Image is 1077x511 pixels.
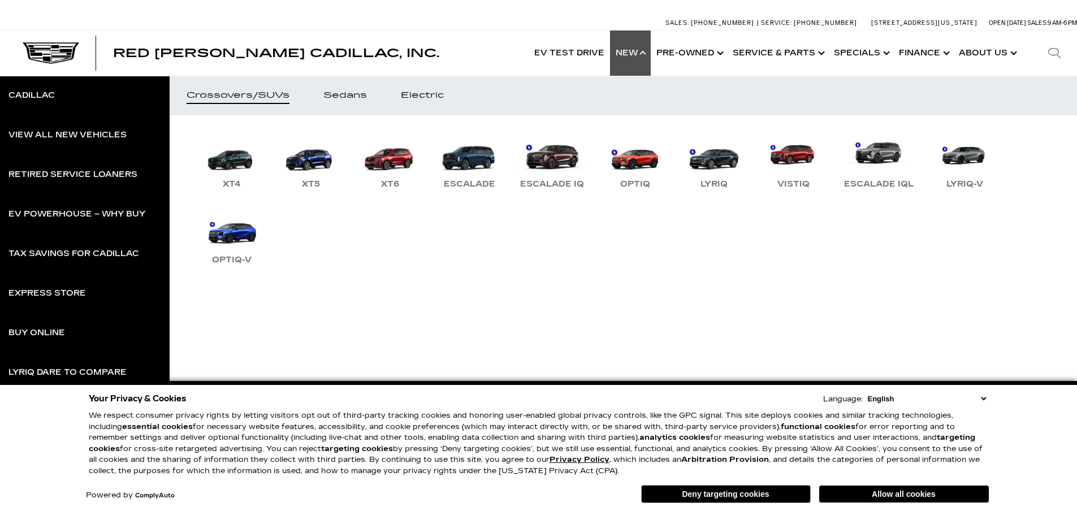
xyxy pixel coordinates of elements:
div: Escalade [438,177,501,191]
div: Language: [823,396,863,403]
a: Crossovers/SUVs [170,76,306,115]
a: XT6 [356,132,424,191]
a: Sedans [306,76,384,115]
select: Language Select [865,393,989,404]
div: XT4 [217,177,246,191]
a: XT5 [277,132,345,191]
a: Service & Parts [727,31,828,76]
div: XT5 [296,177,326,191]
span: 9 AM-6 PM [1048,19,1077,27]
span: Open [DATE] [989,19,1026,27]
button: Allow all cookies [819,486,989,503]
div: Powered by [86,492,175,499]
div: Express Store [8,289,86,297]
div: Tax Savings for Cadillac [8,250,139,258]
a: Privacy Policy [550,455,609,464]
a: ComplyAuto [135,492,175,499]
button: Deny targeting cookies [641,485,811,503]
span: [PHONE_NUMBER] [691,19,754,27]
span: Service: [761,19,792,27]
div: Electric [401,92,444,99]
div: LYRIQ [695,177,733,191]
div: View All New Vehicles [8,131,127,139]
a: OPTIQ-V [198,208,266,267]
div: Retired Service Loaners [8,171,137,179]
a: Pre-Owned [651,31,727,76]
a: XT4 [198,132,266,191]
a: Electric [384,76,461,115]
a: [STREET_ADDRESS][US_STATE] [871,19,977,27]
img: Cadillac Dark Logo with Cadillac White Text [23,42,79,64]
span: Red [PERSON_NAME] Cadillac, Inc. [113,46,439,60]
span: Sales: [1027,19,1048,27]
div: LYRIQ-V [941,177,989,191]
a: OPTIQ [601,132,669,191]
div: XT6 [375,177,405,191]
span: Sales: [665,19,689,27]
a: Sales: [PHONE_NUMBER] [665,20,757,26]
a: Specials [828,31,893,76]
strong: targeting cookies [321,444,393,453]
strong: functional cookies [781,422,855,431]
div: Sedans [323,92,367,99]
a: LYRIQ-V [931,132,998,191]
div: OPTIQ-V [206,253,257,267]
a: LYRIQ [680,132,748,191]
strong: essential cookies [122,422,193,431]
strong: analytics cookies [639,433,710,442]
p: We respect consumer privacy rights by letting visitors opt out of third-party tracking cookies an... [89,410,989,477]
a: New [610,31,651,76]
a: Red [PERSON_NAME] Cadillac, Inc. [113,47,439,59]
div: EV Powerhouse – Why Buy [8,210,145,218]
div: Escalade IQ [514,177,590,191]
div: VISTIQ [772,177,815,191]
a: Finance [893,31,953,76]
div: OPTIQ [615,177,656,191]
strong: Arbitration Provision [681,455,769,464]
a: EV Test Drive [529,31,610,76]
a: Escalade IQ [514,132,590,191]
span: [PHONE_NUMBER] [794,19,857,27]
a: About Us [953,31,1020,76]
a: Service: [PHONE_NUMBER] [757,20,860,26]
div: Cadillac [8,92,55,99]
div: Escalade IQL [838,177,919,191]
div: Crossovers/SUVs [187,92,289,99]
span: Your Privacy & Cookies [89,391,187,406]
a: Escalade IQL [838,132,919,191]
a: Escalade [435,132,503,191]
strong: targeting cookies [89,433,975,453]
a: VISTIQ [759,132,827,191]
div: Buy Online [8,329,65,337]
div: LYRIQ Dare to Compare [8,369,127,376]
